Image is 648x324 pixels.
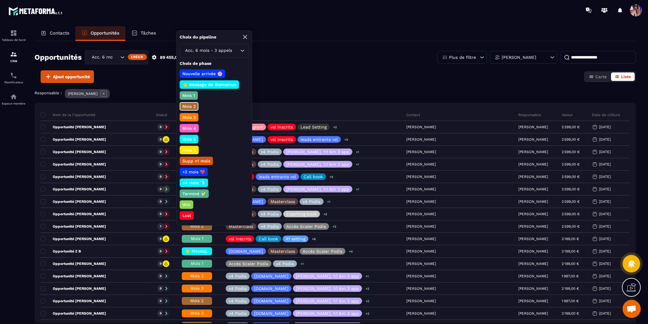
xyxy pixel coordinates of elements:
p: 0 [160,262,161,266]
p: +1 [325,199,332,205]
span: Ajout opportunité [53,74,90,80]
p: 2 599,00 € [562,137,580,142]
p: [DATE] [599,125,611,129]
p: Terminé ✅ [181,191,207,197]
p: Tâches [141,30,156,36]
p: Opportunité [PERSON_NAME] [41,174,106,179]
p: leads entrants vsl [301,137,338,142]
p: 0 [160,212,161,216]
p: v4 Podia [261,187,279,191]
a: Opportunités [75,26,125,41]
p: Opportunité [PERSON_NAME] [41,137,106,142]
p: [PERSON_NAME] [518,311,548,316]
p: Responsable : [35,91,62,95]
p: [DATE] [599,187,611,191]
p: [DATE] [599,237,611,241]
p: 0 [160,150,161,154]
p: 0 [160,162,161,166]
p: Mois 3 [181,114,197,120]
p: 2 199,00 € [562,262,579,266]
h2: Opportunités [35,51,82,63]
p: [DATE] [599,162,611,166]
p: Opportunité Z B [41,249,81,254]
p: 0 [160,286,161,291]
span: 👋 Message de Bienvenue [185,249,238,253]
p: Nom de la l'opportunité [41,112,95,117]
p: +1 [298,261,306,267]
p: 0 [160,311,161,316]
p: [PERSON_NAME]. 1:1 6m 3 app [286,187,349,191]
p: Contacts [50,30,69,36]
img: logo [8,5,63,16]
p: +5 [342,136,350,143]
p: 0 [160,137,161,142]
p: Opportunité [PERSON_NAME] [41,125,106,129]
p: 0 [160,249,161,253]
p: Opportunité [PERSON_NAME] [41,236,106,241]
p: [PERSON_NAME] [518,150,548,154]
p: [DATE] [599,212,611,216]
input: Search for option [113,54,119,61]
p: Mois 5 [181,136,197,142]
p: [DATE] [599,249,611,253]
p: v4 Podia [261,162,279,166]
p: 2 599,00 € [562,150,580,154]
p: vsl inscrits [229,237,251,241]
p: Mois 1 [181,92,196,99]
p: Call book [259,237,278,241]
p: Plus de filtre [449,55,476,59]
p: 2 199,00 € [562,311,579,316]
p: 2 199,00 € [562,249,579,253]
p: 0 [160,199,161,204]
p: Call book [304,175,323,179]
p: [PERSON_NAME] [518,125,548,129]
p: v4 Podia [276,262,294,266]
p: Opportunité [PERSON_NAME] [41,274,106,279]
p: [PERSON_NAME] [518,199,548,204]
p: 1 997,00 € [562,299,579,303]
p: [PERSON_NAME] [518,274,548,278]
p: [PERSON_NAME] [518,262,548,266]
span: Carte [595,74,607,79]
p: Mois 4 [181,125,197,131]
p: Win [181,202,191,208]
img: automations [10,93,17,100]
p: [PERSON_NAME]. 1:1 6m 3 app [296,311,359,316]
p: 2 599,00 € [562,212,580,216]
p: [PERSON_NAME] [518,299,548,303]
p: +2 [331,223,338,230]
div: Créer [128,54,147,60]
p: +2 [364,310,371,317]
p: v4 Podia [261,224,279,229]
p: +6 [310,236,318,242]
p: [DATE] [599,262,611,266]
span: Mois 2 [190,298,204,303]
p: [PERSON_NAME]. 1:1 6m 3 app [296,299,359,303]
p: 0 [160,237,161,241]
img: formation [10,51,17,58]
span: Acc. 6 mois - 3 appels [184,47,233,54]
span: Liste [621,74,631,79]
p: [PERSON_NAME] [518,175,548,179]
span: Mois 1 [191,261,203,266]
p: 0 [160,175,161,179]
p: +2 [364,298,371,304]
p: [PERSON_NAME] [518,224,548,229]
p: Opportunité [PERSON_NAME] [41,286,106,291]
p: 👋 Message de Bienvenue [181,82,237,88]
p: Planificateur [2,81,26,84]
p: Masterclass [271,199,295,204]
input: Search for option [233,47,239,54]
p: Lead Setting [301,125,327,129]
p: Accès Scaler Podia [303,249,342,253]
p: 0 [160,299,161,303]
p: [PERSON_NAME] [518,212,548,216]
p: Opportunité [PERSON_NAME] [41,311,106,316]
p: 2 599,00 € [562,187,580,191]
p: v4 Podia [303,199,321,204]
p: [DATE] [599,286,611,291]
img: formation [10,29,17,37]
p: Mois 2 [181,103,197,109]
p: [PERSON_NAME]. 1:1 6m 3 app [296,286,359,291]
p: [DATE] [599,175,611,179]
